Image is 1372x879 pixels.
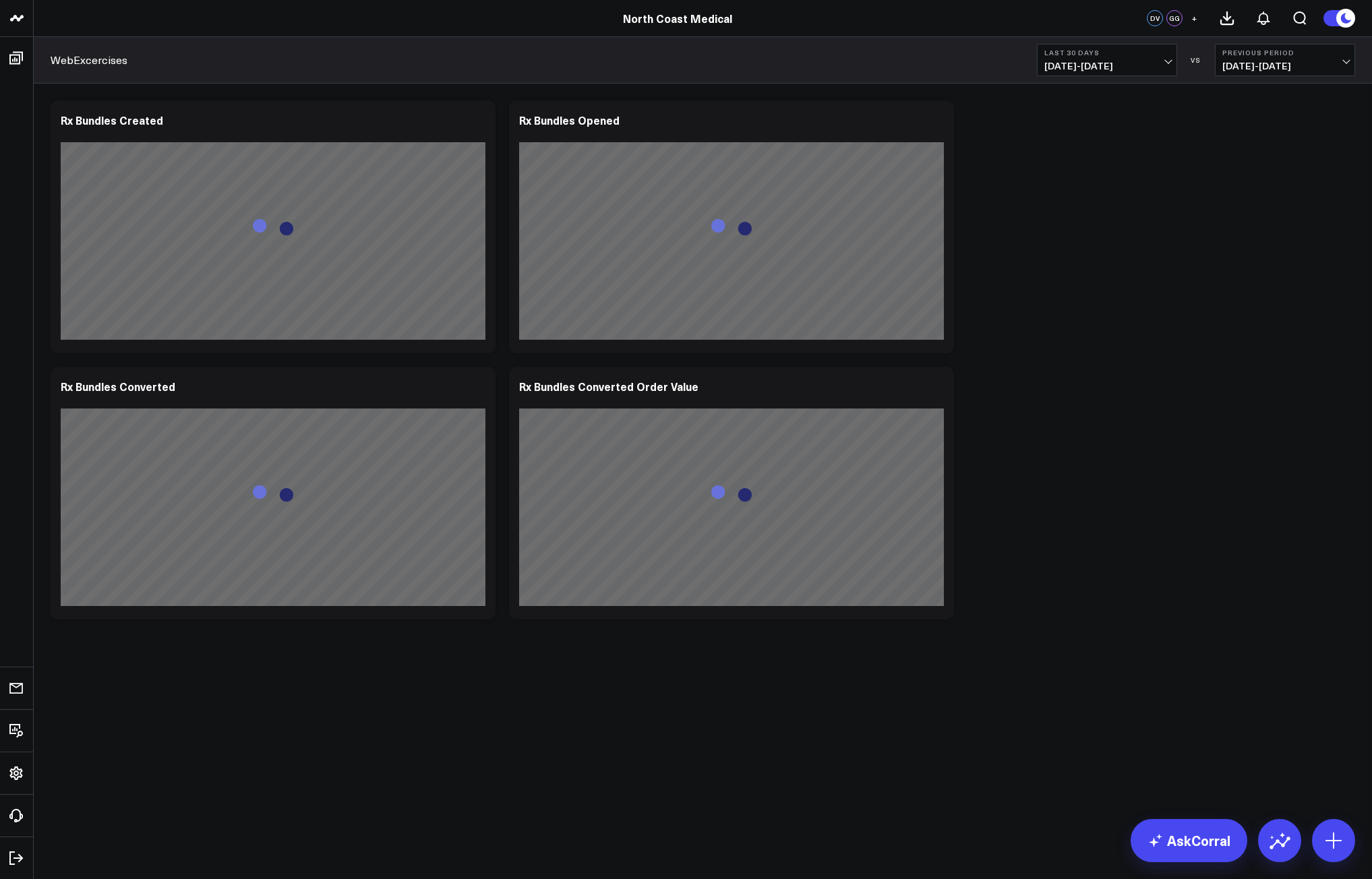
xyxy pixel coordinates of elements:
[1044,61,1170,71] span: [DATE] - [DATE]
[51,53,127,67] a: WebExcercises
[1222,61,1348,71] span: [DATE] - [DATE]
[519,113,620,127] div: Rx Bundles Opened
[1166,10,1183,26] div: GG
[519,379,698,394] div: Rx Bundles Converted Order Value
[1037,44,1177,76] button: Last 30 Days[DATE]-[DATE]
[1044,49,1170,57] b: Last 30 Days
[623,11,732,26] a: North Coast Medical
[1186,10,1202,26] button: +
[1147,10,1163,26] div: DV
[61,379,175,394] div: Rx Bundles Converted
[1215,44,1355,76] button: Previous Period[DATE]-[DATE]
[1131,819,1247,862] a: AskCorral
[1184,56,1208,64] div: VS
[1222,49,1348,57] b: Previous Period
[1191,13,1197,23] span: +
[61,113,163,127] div: Rx Bundles Created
